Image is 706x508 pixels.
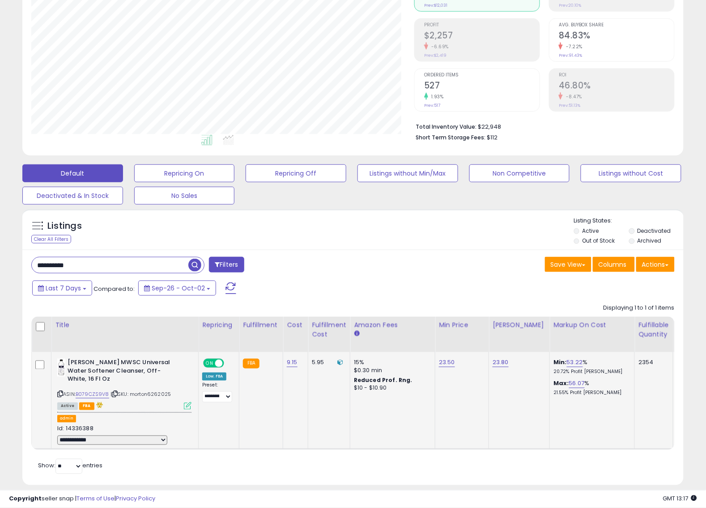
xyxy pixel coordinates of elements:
span: OFF [223,360,237,367]
div: [PERSON_NAME] [493,320,546,330]
strong: Copyright [9,495,42,503]
small: 1.93% [428,93,444,100]
div: Cost [287,320,304,330]
small: Prev: 91.43% [559,53,582,58]
p: Listing States: [574,217,684,225]
button: Default [22,164,123,182]
div: Amazon Fees [354,320,431,330]
a: B079CZS9V8 [76,391,109,399]
button: Listings without Cost [581,164,681,182]
button: Last 7 Days [32,281,92,296]
label: Active [582,227,599,235]
label: Archived [638,237,662,244]
div: Clear All Filters [31,235,71,244]
img: 31tyzny8jsL._SL40_.jpg [57,359,65,377]
a: Privacy Policy [116,495,155,503]
span: Ordered Items [424,73,540,78]
a: 23.80 [493,358,509,367]
h2: 46.80% [559,80,674,92]
span: 2025-10-10 13:17 GMT [663,495,697,503]
span: ROI [559,73,674,78]
span: Profit [424,23,540,28]
label: Out of Stock [582,237,615,244]
a: 56.07 [569,379,585,388]
button: Filters [209,257,244,273]
span: All listings currently available for purchase on Amazon [57,403,78,410]
small: -8.47% [563,93,582,100]
small: Prev: 51.13% [559,103,580,108]
div: 5.95 [312,359,343,367]
i: hazardous material [94,402,104,408]
button: Deactivated & In Stock [22,187,123,205]
div: $0.30 min [354,367,428,375]
b: Max: [553,379,569,388]
b: [PERSON_NAME] MWSC Universal Water Softener Cleanser, Off-White, 16 Fl Oz [68,359,176,386]
button: admin [57,415,76,423]
button: Columns [593,257,635,272]
button: Non Competitive [469,164,570,182]
li: $22,948 [416,121,668,131]
b: Short Term Storage Fees: [416,134,485,141]
button: Save View [545,257,591,272]
div: Repricing [202,320,235,330]
div: Low. FBA [202,373,226,381]
b: Reduced Prof. Rng. [354,377,413,384]
div: Fulfillment Cost [312,320,346,339]
span: Sep-26 - Oct-02 [152,284,205,293]
div: ASIN: [57,359,191,409]
a: 9.15 [287,358,298,367]
div: Title [55,320,195,330]
span: $112 [487,133,498,142]
span: Last 7 Days [46,284,81,293]
div: seller snap | | [9,495,155,504]
small: Prev: $2,419 [424,53,447,58]
span: Columns [599,260,627,269]
small: Prev: $12,031 [424,3,447,8]
div: Fulfillable Quantity [638,320,669,339]
th: The percentage added to the cost of goods (COGS) that forms the calculator for Min & Max prices. [550,317,635,352]
h2: 84.83% [559,30,674,42]
span: ON [204,360,215,367]
h5: Listings [47,220,82,232]
b: Min: [553,358,567,367]
button: Listings without Min/Max [357,164,458,182]
div: % [553,380,628,396]
span: Show: entries [38,462,102,470]
p: 21.55% Profit [PERSON_NAME] [553,390,628,396]
span: | SKU: morton6262025 [111,391,171,398]
button: No Sales [134,187,235,205]
small: Amazon Fees. [354,330,359,338]
p: 20.72% Profit [PERSON_NAME] [553,369,628,375]
span: FBA [79,403,94,410]
button: Repricing On [134,164,235,182]
small: FBA [243,359,259,369]
span: Id: 14336388 [57,424,94,433]
div: 15% [354,359,428,367]
small: -7.22% [563,43,583,50]
div: Displaying 1 to 1 of 1 items [604,304,675,312]
a: 23.50 [439,358,455,367]
div: 2354 [638,359,666,367]
div: Preset: [202,382,232,403]
button: Sep-26 - Oct-02 [138,281,216,296]
span: Compared to: [94,285,135,293]
h2: $2,257 [424,30,540,42]
div: Fulfillment [243,320,279,330]
b: Total Inventory Value: [416,123,476,130]
h2: 527 [424,80,540,92]
div: Min Price [439,320,485,330]
span: Avg. Buybox Share [559,23,674,28]
button: Actions [636,257,675,272]
a: 53.22 [567,358,583,367]
label: Deactivated [638,227,671,235]
div: % [553,359,628,375]
div: Markup on Cost [553,320,631,330]
div: $10 - $10.90 [354,385,428,392]
small: Prev: 20.10% [559,3,581,8]
a: Terms of Use [77,495,115,503]
button: Repricing Off [246,164,346,182]
small: Prev: 517 [424,103,440,108]
small: -6.69% [428,43,449,50]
